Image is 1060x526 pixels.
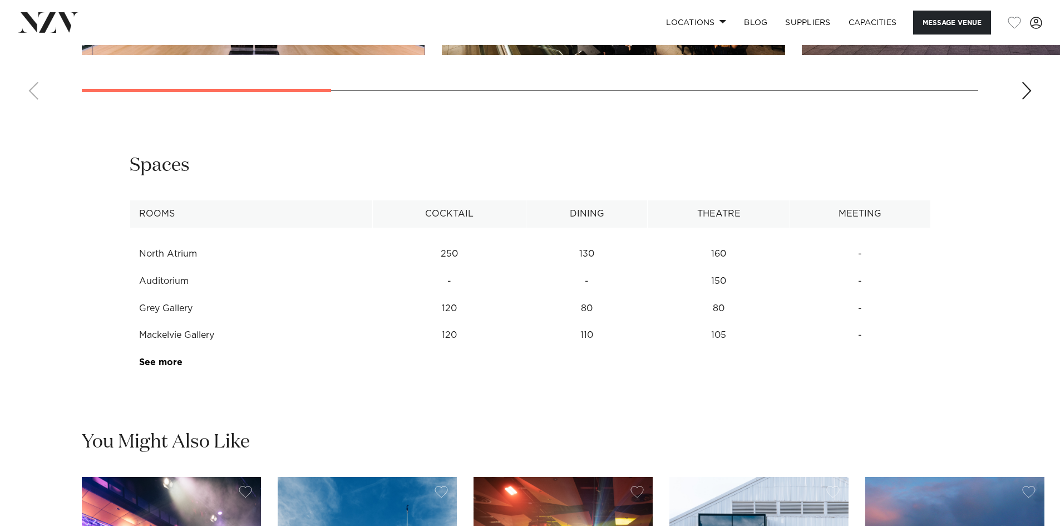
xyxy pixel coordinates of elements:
[648,268,790,295] td: 150
[18,12,78,32] img: nzv-logo.png
[526,322,648,349] td: 110
[130,240,373,268] td: North Atrium
[526,240,648,268] td: 130
[790,200,930,228] th: Meeting
[526,200,648,228] th: Dining
[130,322,373,349] td: Mackelvie Gallery
[82,430,250,455] h2: You Might Also Like
[648,240,790,268] td: 160
[373,295,526,322] td: 120
[657,11,735,35] a: Locations
[130,200,373,228] th: Rooms
[790,295,930,322] td: -
[130,268,373,295] td: Auditorium
[373,200,526,228] th: Cocktail
[776,11,839,35] a: SUPPLIERS
[790,322,930,349] td: -
[840,11,906,35] a: Capacities
[648,322,790,349] td: 105
[790,240,930,268] td: -
[648,200,790,228] th: Theatre
[373,240,526,268] td: 250
[526,268,648,295] td: -
[790,268,930,295] td: -
[373,268,526,295] td: -
[130,295,373,322] td: Grey Gallery
[373,322,526,349] td: 120
[913,11,991,35] button: Message Venue
[735,11,776,35] a: BLOG
[526,295,648,322] td: 80
[648,295,790,322] td: 80
[130,153,190,178] h2: Spaces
